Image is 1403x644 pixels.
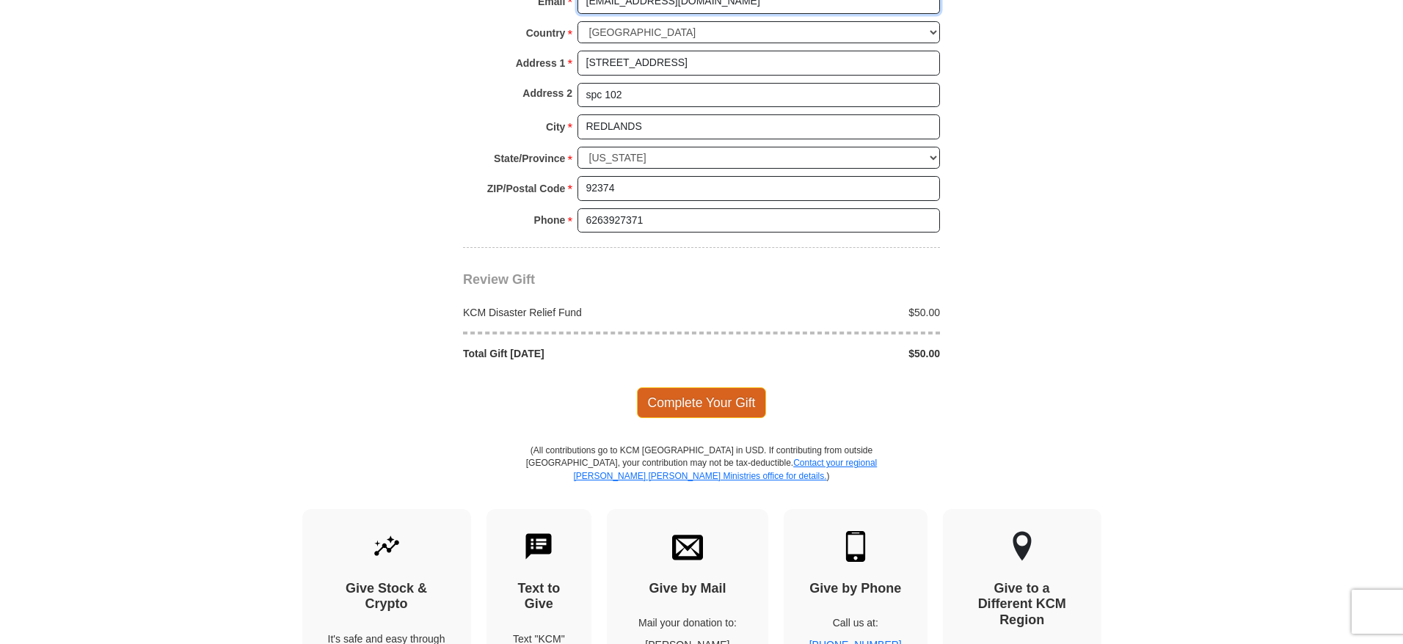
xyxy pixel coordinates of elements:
[456,305,702,320] div: KCM Disaster Relief Fund
[701,305,948,320] div: $50.00
[463,272,535,287] span: Review Gift
[526,23,566,43] strong: Country
[525,444,878,508] p: (All contributions go to KCM [GEOGRAPHIC_DATA] in USD. If contributing from outside [GEOGRAPHIC_D...
[1012,531,1032,562] img: other-region
[371,531,402,562] img: give-by-stock.svg
[456,346,702,361] div: Total Gift [DATE]
[522,83,572,103] strong: Address 2
[494,148,565,169] strong: State/Province
[672,531,703,562] img: envelope.svg
[969,581,1076,629] h4: Give to a Different KCM Region
[701,346,948,361] div: $50.00
[633,581,743,597] h4: Give by Mail
[637,387,767,418] span: Complete Your Gift
[487,178,566,199] strong: ZIP/Postal Code
[809,581,902,597] h4: Give by Phone
[573,458,877,480] a: Contact your regional [PERSON_NAME] [PERSON_NAME] Ministries office for details.
[840,531,871,562] img: mobile.svg
[809,615,902,630] p: Call us at:
[633,615,743,630] p: Mail your donation to:
[546,117,565,137] strong: City
[523,531,554,562] img: text-to-give.svg
[534,210,566,230] strong: Phone
[516,53,566,73] strong: Address 1
[328,581,445,612] h4: Give Stock & Crypto
[512,581,566,612] h4: Text to Give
